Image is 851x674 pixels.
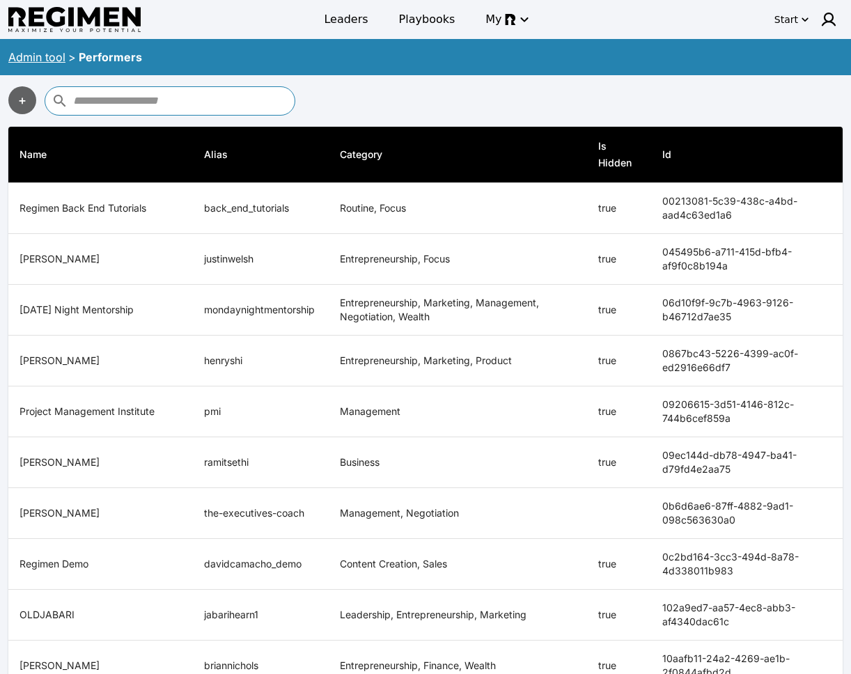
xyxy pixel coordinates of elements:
[329,386,587,437] td: Management
[587,590,650,641] td: true
[193,590,329,641] td: jabarihearn1
[8,183,193,234] th: Regimen Back End Tutorials
[772,8,812,31] button: Start
[193,488,329,539] td: the-executives-coach
[329,488,587,539] td: Management, Negotiation
[774,13,798,26] div: Start
[8,336,193,386] th: [PERSON_NAME]
[399,11,455,28] span: Playbooks
[8,386,193,437] th: Project Management Institute
[587,127,650,183] th: Is Hidden
[329,285,587,336] td: Entrepreneurship, Marketing, Management, Negotiation, Wealth
[651,590,843,641] th: 102a9ed7-aa57-4ec8-abb3-af4340dac61c
[8,437,193,488] th: [PERSON_NAME]
[587,336,650,386] td: true
[8,7,141,33] img: Regimen logo
[329,183,587,234] td: Routine, Focus
[8,539,193,590] th: Regimen Demo
[587,437,650,488] td: true
[651,183,843,234] th: 00213081-5c39-438c-a4bd-aad4c63ed1a6
[651,234,843,285] th: 045495b6-a711-415d-bfb4-af9f0c8b194a
[79,49,142,65] div: Performers
[651,386,843,437] th: 09206615-3d51-4146-812c-744b6cef859a
[651,539,843,590] th: 0c2bd164-3cc3-494d-8a78-4d338011b983
[193,437,329,488] td: ramitsethi
[193,127,329,183] th: Alias
[8,285,193,336] th: [DATE] Night Mentorship
[193,285,329,336] td: mondaynightmentorship
[193,183,329,234] td: back_end_tutorials
[68,49,76,65] div: >
[329,127,587,183] th: Category
[651,488,843,539] th: 0b6d6ae6-87ff-4882-9ad1-098c563630a0
[587,386,650,437] td: true
[651,437,843,488] th: 09ec144d-db78-4947-ba41-d79fd4e2aa75
[587,285,650,336] td: true
[8,488,193,539] th: [PERSON_NAME]
[193,386,329,437] td: pmi
[193,234,329,285] td: justinwelsh
[477,7,535,32] button: My
[329,234,587,285] td: Entrepreneurship, Focus
[391,7,464,32] a: Playbooks
[329,336,587,386] td: Entrepreneurship, Marketing, Product
[329,590,587,641] td: Leadership, Entrepreneurship, Marketing
[8,127,193,183] th: Name
[193,539,329,590] td: davidcamacho_demo
[651,127,843,183] th: Id
[8,50,65,64] a: Admin tool
[193,336,329,386] td: henryshi
[8,234,193,285] th: [PERSON_NAME]
[315,7,376,32] a: Leaders
[485,11,501,28] span: My
[324,11,368,28] span: Leaders
[8,86,36,114] button: +
[587,183,650,234] td: true
[587,234,650,285] td: true
[651,336,843,386] th: 0867bc43-5226-4399-ac0f-ed2916e66df7
[329,437,587,488] td: Business
[329,539,587,590] td: Content Creation, Sales
[8,590,193,641] th: OLDJABARI
[587,539,650,590] td: true
[651,285,843,336] th: 06d10f9f-9c7b-4963-9126-b46712d7ae35
[820,11,837,28] img: user icon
